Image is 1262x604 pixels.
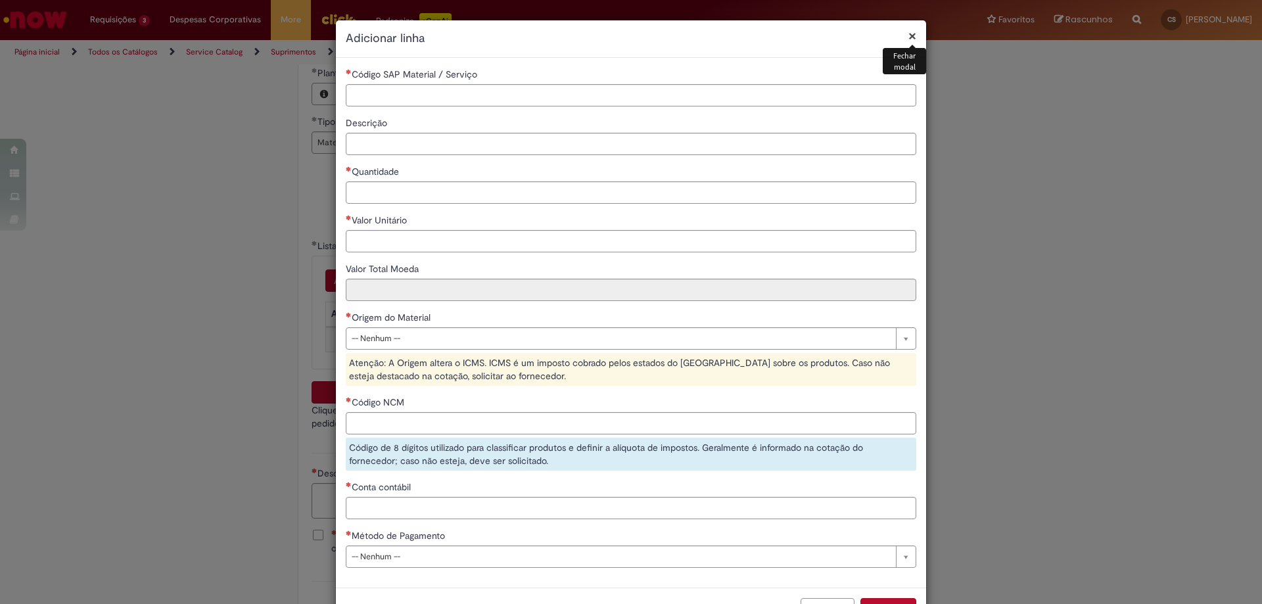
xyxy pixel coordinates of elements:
[346,215,352,220] span: Necessários
[346,530,352,536] span: Necessários
[346,69,352,74] span: Necessários
[352,328,889,349] span: -- Nenhum --
[346,133,916,155] input: Descrição
[346,412,916,434] input: Código NCM
[346,482,352,487] span: Necessários
[352,530,448,542] span: Método de Pagamento
[346,263,421,275] span: Somente leitura - Valor Total Moeda
[352,481,413,493] span: Conta contábil
[346,30,916,47] h2: Adicionar linha
[352,68,480,80] span: Código SAP Material / Serviço
[346,312,352,317] span: Necessários
[352,312,433,323] span: Origem do Material
[346,438,916,471] div: Código de 8 dígitos utilizado para classificar produtos e definir a alíquota de impostos. Geralme...
[346,353,916,386] div: Atenção: A Origem altera o ICMS. ICMS é um imposto cobrado pelos estados do [GEOGRAPHIC_DATA] sob...
[352,166,402,177] span: Quantidade
[346,497,916,519] input: Conta contábil
[883,48,926,74] div: Fechar modal
[346,181,916,204] input: Quantidade
[346,166,352,172] span: Necessários
[346,117,390,129] span: Descrição
[346,279,916,301] input: Valor Total Moeda
[352,396,407,408] span: Código NCM
[346,230,916,252] input: Valor Unitário
[346,397,352,402] span: Necessários
[352,546,889,567] span: -- Nenhum --
[352,214,409,226] span: Valor Unitário
[908,29,916,43] button: Fechar modal
[346,84,916,106] input: Código SAP Material / Serviço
